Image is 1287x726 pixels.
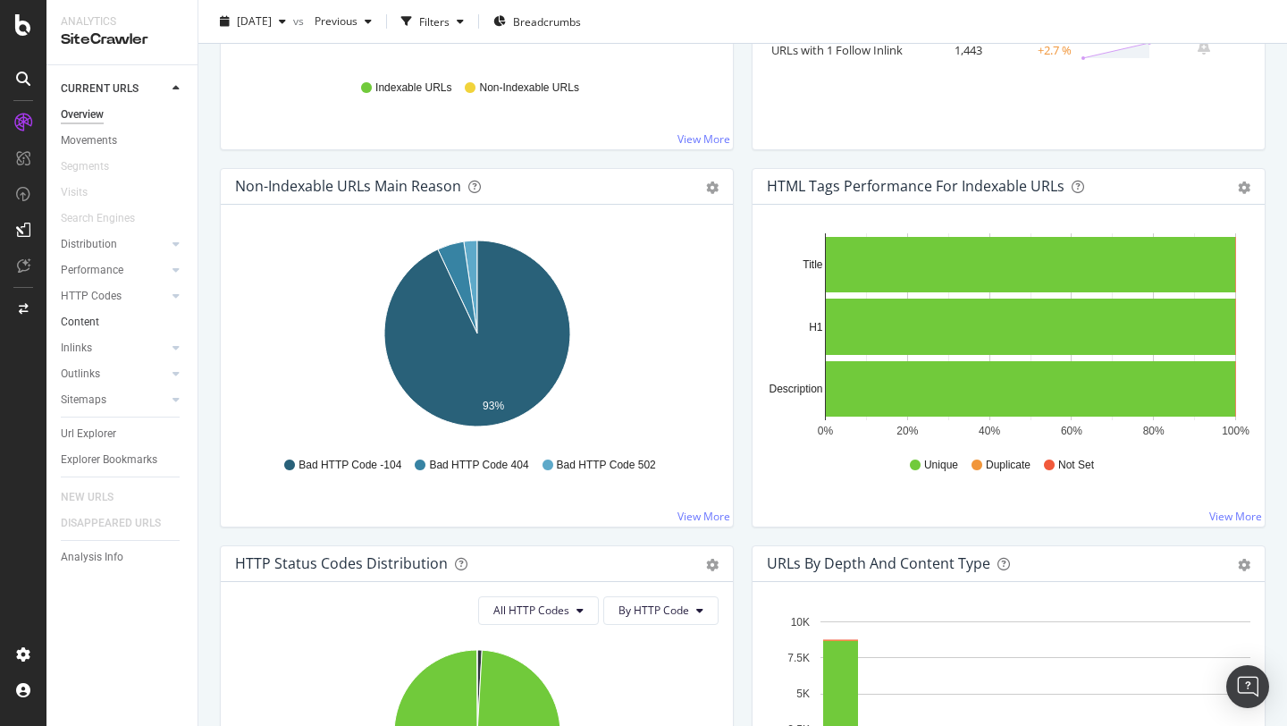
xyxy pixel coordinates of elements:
span: Previous [307,13,357,29]
text: 60% [1061,425,1082,437]
button: Filters [394,7,471,36]
div: gear [1238,559,1250,571]
svg: A chart. [767,233,1250,441]
span: Indexable URLs [375,80,451,96]
div: Visits [61,183,88,202]
a: Sitemaps [61,391,167,409]
button: [DATE] [213,7,293,36]
span: vs [293,13,307,29]
a: Performance [61,261,167,280]
a: Visits [61,183,105,202]
a: Movements [61,131,185,150]
a: HTTP Codes [61,287,167,306]
a: Overview [61,106,185,124]
span: Duplicate [986,458,1030,473]
div: SiteCrawler [61,30,183,50]
a: DISAPPEARED URLS [61,514,179,533]
div: Analytics [61,14,183,30]
span: Bad HTTP Code 404 [429,458,528,473]
a: NEW URLS [61,488,131,507]
span: Breadcrumbs [513,13,581,29]
a: Explorer Bookmarks [61,451,185,469]
div: Movements [61,131,117,150]
div: bell-plus [1198,40,1210,55]
div: Content [61,313,99,332]
span: By HTTP Code [618,603,689,618]
button: Breadcrumbs [486,7,588,36]
span: 2025 Aug. 26th [237,13,272,29]
td: 1,443 [915,35,987,65]
a: Search Engines [61,209,153,228]
a: Content [61,313,185,332]
div: HTTP Codes [61,287,122,306]
text: 7.5K [787,652,810,664]
div: gear [706,559,719,571]
span: All HTTP Codes [493,603,569,618]
td: +2.7 % [987,35,1076,65]
div: Outlinks [61,365,100,384]
a: View More [677,509,730,524]
div: Distribution [61,235,117,254]
div: HTML Tags Performance for Indexable URLs [767,177,1064,195]
a: CURRENT URLS [61,80,167,98]
div: Sitemaps [61,391,106,409]
a: View More [677,131,730,147]
text: 80% [1143,425,1165,437]
div: DISAPPEARED URLS [61,514,161,533]
span: Non-Indexable URLs [479,80,578,96]
a: URLs with 1 Follow Inlink [771,42,903,58]
div: Url Explorer [61,425,116,443]
svg: A chart. [235,233,719,441]
text: 0% [818,425,834,437]
a: Analysis Info [61,548,185,567]
span: Not Set [1058,458,1094,473]
div: NEW URLS [61,488,114,507]
text: 20% [896,425,918,437]
button: By HTTP Code [603,596,719,625]
div: Search Engines [61,209,135,228]
text: 10K [791,616,810,629]
text: 5K [796,688,810,700]
a: View More [1209,509,1262,524]
a: Segments [61,157,127,176]
div: CURRENT URLS [61,80,139,98]
div: Open Intercom Messenger [1226,665,1269,708]
a: Inlinks [61,339,167,358]
div: Analysis Info [61,548,123,567]
div: Filters [419,13,450,29]
div: Explorer Bookmarks [61,451,157,469]
div: HTTP Status Codes Distribution [235,554,448,572]
a: Url Explorer [61,425,185,443]
div: Segments [61,157,109,176]
div: Performance [61,261,123,280]
button: Previous [307,7,379,36]
text: H1 [809,321,823,333]
span: Bad HTTP Code -104 [299,458,401,473]
text: Title [803,258,823,271]
text: 100% [1222,425,1249,437]
a: Outlinks [61,365,167,384]
span: Unique [924,458,958,473]
span: Bad HTTP Code 502 [557,458,656,473]
div: Inlinks [61,339,92,358]
div: gear [706,181,719,194]
button: All HTTP Codes [478,596,599,625]
text: 93% [483,400,504,412]
div: gear [1238,181,1250,194]
div: Overview [61,106,104,124]
text: Description [769,383,822,395]
div: URLs by Depth and Content Type [767,554,990,572]
a: Distribution [61,235,167,254]
div: Non-Indexable URLs Main Reason [235,177,461,195]
text: 40% [979,425,1000,437]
